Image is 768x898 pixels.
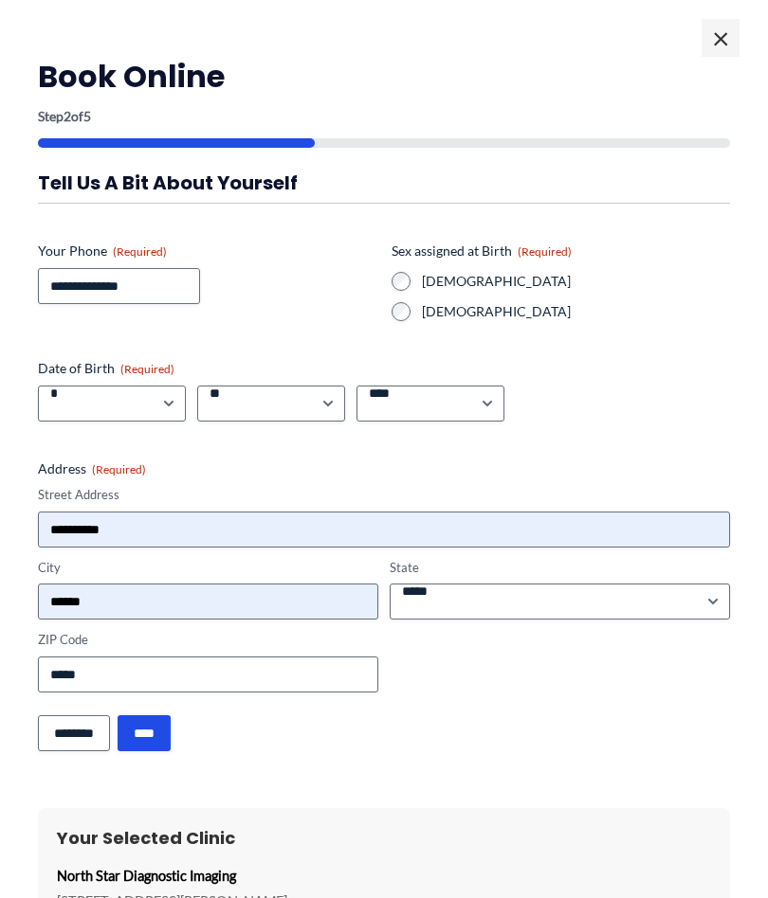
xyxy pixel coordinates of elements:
legend: Address [38,459,146,478]
label: State [390,559,730,577]
h3: Your Selected Clinic [57,827,711,849]
h3: Tell us a bit about yourself [38,171,730,195]
label: [DEMOGRAPHIC_DATA] [422,302,730,321]
span: (Required) [113,244,167,259]
label: [DEMOGRAPHIC_DATA] [422,272,730,291]
span: × [702,19,740,57]
span: 2 [64,108,71,124]
span: (Required) [120,362,174,376]
span: 5 [83,108,91,124]
span: (Required) [92,462,146,476]
label: City [38,559,378,577]
label: ZIP Code [38,631,378,649]
legend: Date of Birth [38,359,174,378]
h2: Book Online [38,57,730,97]
legend: Sex assigned at Birth [392,242,572,260]
label: Street Address [38,486,730,504]
label: Your Phone [38,242,376,260]
p: Step of [38,110,730,123]
span: (Required) [518,244,572,259]
p: North Star Diagnostic Imaging [57,863,711,889]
